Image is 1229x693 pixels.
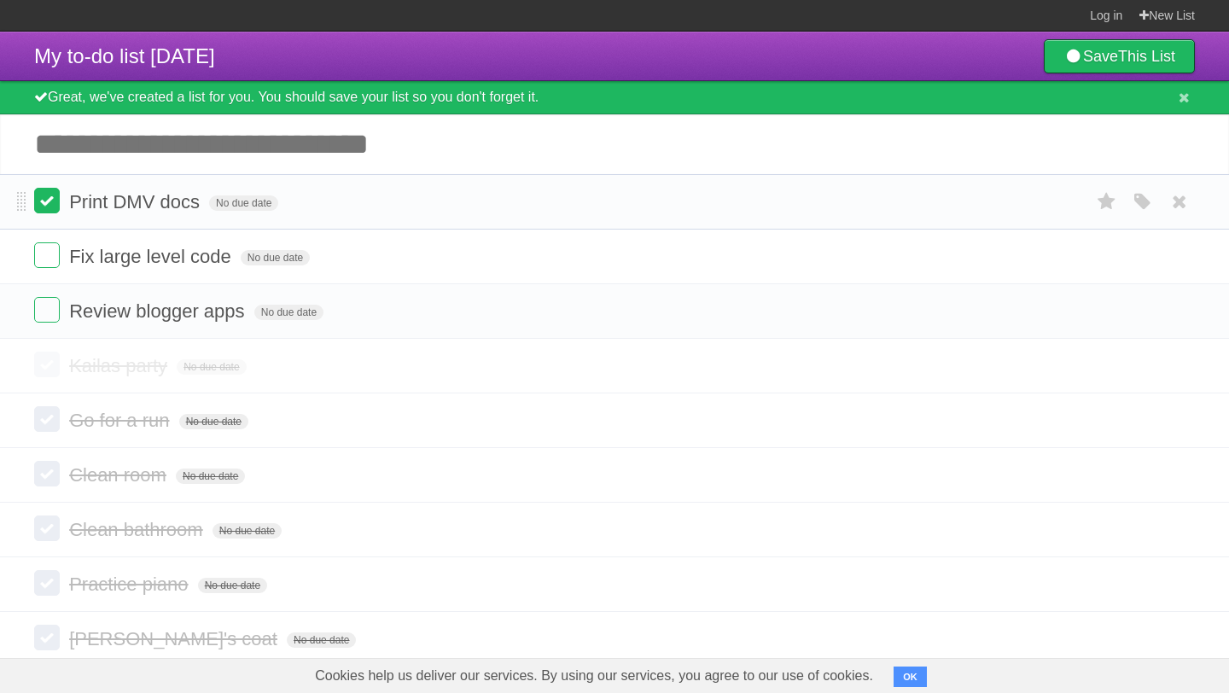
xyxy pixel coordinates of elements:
[179,414,248,429] span: No due date
[69,574,192,595] span: Practice piano
[34,570,60,596] label: Done
[69,628,282,649] span: [PERSON_NAME]'s coat
[34,625,60,650] label: Done
[34,352,60,377] label: Done
[198,578,267,593] span: No due date
[69,355,172,376] span: Kailas party
[176,469,245,484] span: No due date
[213,523,282,539] span: No due date
[1091,188,1123,216] label: Star task
[254,305,323,320] span: No due date
[298,659,890,693] span: Cookies help us deliver our services. By using our services, you agree to our use of cookies.
[69,191,204,213] span: Print DMV docs
[241,250,310,265] span: No due date
[34,461,60,486] label: Done
[69,246,236,267] span: Fix large level code
[287,632,356,648] span: No due date
[34,242,60,268] label: Done
[69,410,173,431] span: Go for a run
[34,188,60,213] label: Done
[177,359,246,375] span: No due date
[69,464,171,486] span: Clean room
[69,300,248,322] span: Review blogger apps
[1118,48,1175,65] b: This List
[1044,39,1195,73] a: SaveThis List
[34,406,60,432] label: Done
[894,667,927,687] button: OK
[69,519,207,540] span: Clean bathroom
[34,44,215,67] span: My to-do list [DATE]
[34,515,60,541] label: Done
[209,195,278,211] span: No due date
[34,297,60,323] label: Done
